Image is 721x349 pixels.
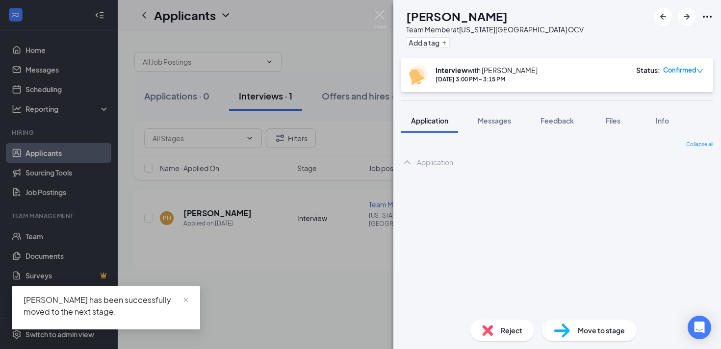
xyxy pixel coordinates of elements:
[606,116,620,125] span: Files
[436,65,538,75] div: with [PERSON_NAME]
[678,8,695,25] button: ArrowRight
[663,65,696,75] span: Confirmed
[701,11,713,23] svg: Ellipses
[681,11,693,23] svg: ArrowRight
[686,141,713,149] span: Collapse all
[401,156,413,168] svg: ChevronUp
[182,297,189,303] span: close
[406,37,450,48] button: PlusAdd a tag
[636,65,660,75] div: Status :
[541,116,574,125] span: Feedback
[657,11,669,23] svg: ArrowLeftNew
[411,116,448,125] span: Application
[406,25,584,34] div: Team Member at [US_STATE][GEOGRAPHIC_DATA] OCV
[501,325,522,336] span: Reject
[656,116,669,125] span: Info
[417,157,453,167] div: Application
[441,40,447,46] svg: Plus
[654,8,672,25] button: ArrowLeftNew
[24,294,188,318] div: [PERSON_NAME] has been successfully moved to the next stage.
[696,68,703,75] span: down
[578,325,625,336] span: Move to stage
[688,316,711,339] div: Open Intercom Messenger
[436,66,467,75] b: Interview
[406,8,508,25] h1: [PERSON_NAME]
[478,116,511,125] span: Messages
[436,75,538,83] div: [DATE] 3:00 PM - 3:15 PM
